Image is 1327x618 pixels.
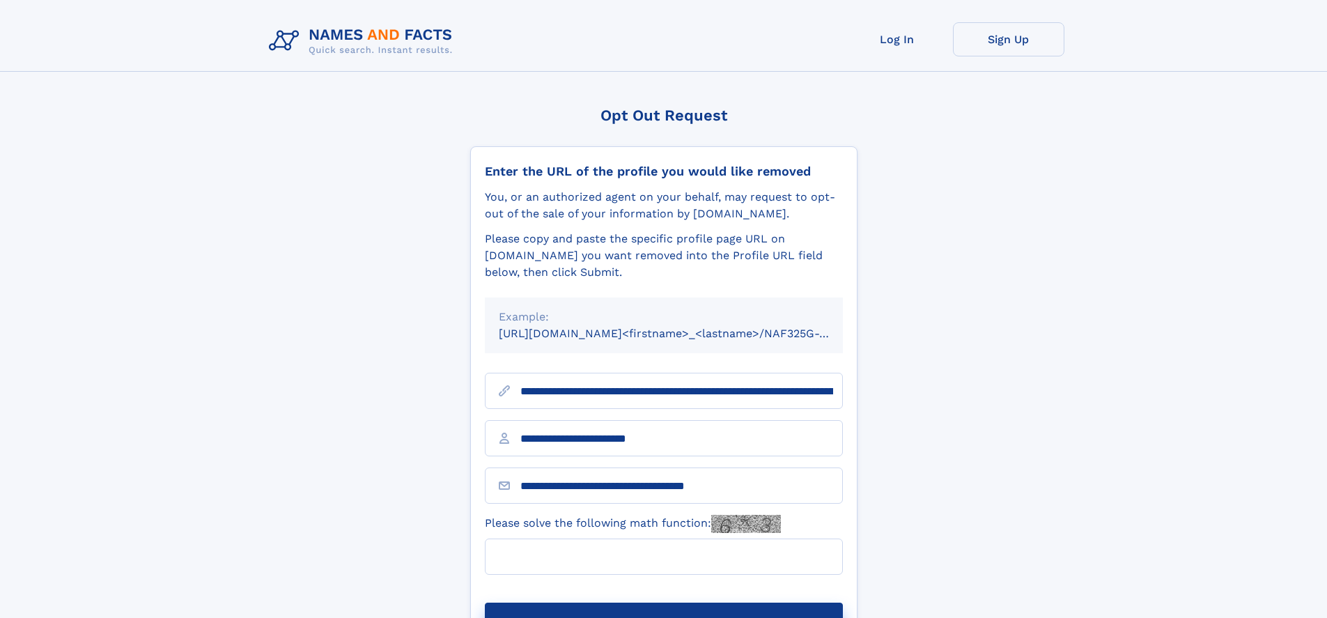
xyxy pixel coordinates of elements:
div: Enter the URL of the profile you would like removed [485,164,843,179]
label: Please solve the following math function: [485,515,781,533]
div: Example: [499,309,829,325]
div: You, or an authorized agent on your behalf, may request to opt-out of the sale of your informatio... [485,189,843,222]
a: Sign Up [953,22,1064,56]
div: Opt Out Request [470,107,857,124]
a: Log In [841,22,953,56]
img: Logo Names and Facts [263,22,464,60]
div: Please copy and paste the specific profile page URL on [DOMAIN_NAME] you want removed into the Pr... [485,231,843,281]
small: [URL][DOMAIN_NAME]<firstname>_<lastname>/NAF325G-xxxxxxxx [499,327,869,340]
